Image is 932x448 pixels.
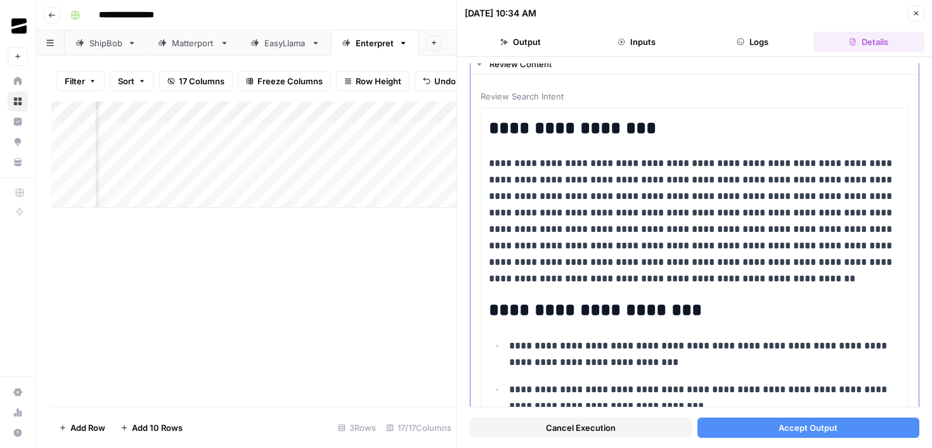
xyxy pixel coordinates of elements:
[238,71,331,91] button: Freeze Columns
[65,75,85,87] span: Filter
[179,75,224,87] span: 17 Columns
[8,423,28,443] button: Help + Support
[356,75,401,87] span: Row Height
[56,71,105,91] button: Filter
[8,112,28,132] a: Insights
[481,90,909,103] span: Review Search Intent
[333,418,381,438] div: 3 Rows
[546,421,616,434] span: Cancel Execution
[8,15,30,37] img: OGM Logo
[172,37,215,49] div: Matterport
[113,418,190,438] button: Add 10 Rows
[89,37,122,49] div: ShipBob
[51,418,113,438] button: Add Row
[470,54,919,74] button: Review Content
[257,75,323,87] span: Freeze Columns
[8,91,28,112] a: Browse
[470,418,692,438] button: Cancel Execution
[240,30,331,56] a: EasyLlama
[159,71,233,91] button: 17 Columns
[415,71,464,91] button: Undo
[8,382,28,402] a: Settings
[434,75,456,87] span: Undo
[465,7,536,20] div: [DATE] 10:34 AM
[147,30,240,56] a: Matterport
[264,37,306,49] div: EasyLlama
[779,421,838,434] span: Accept Output
[331,30,418,56] a: Enterpret
[8,132,28,152] a: Opportunities
[697,418,920,438] button: Accept Output
[697,32,808,52] button: Logs
[8,152,28,172] a: Your Data
[65,30,147,56] a: ShipBob
[581,32,692,52] button: Inputs
[70,421,105,434] span: Add Row
[356,37,394,49] div: Enterpret
[8,71,28,91] a: Home
[465,32,576,52] button: Output
[381,418,456,438] div: 17/17 Columns
[118,75,134,87] span: Sort
[8,10,28,42] button: Workspace: OGM
[8,402,28,423] a: Usage
[132,421,183,434] span: Add 10 Rows
[489,58,911,70] div: Review Content
[110,71,154,91] button: Sort
[336,71,410,91] button: Row Height
[813,32,924,52] button: Details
